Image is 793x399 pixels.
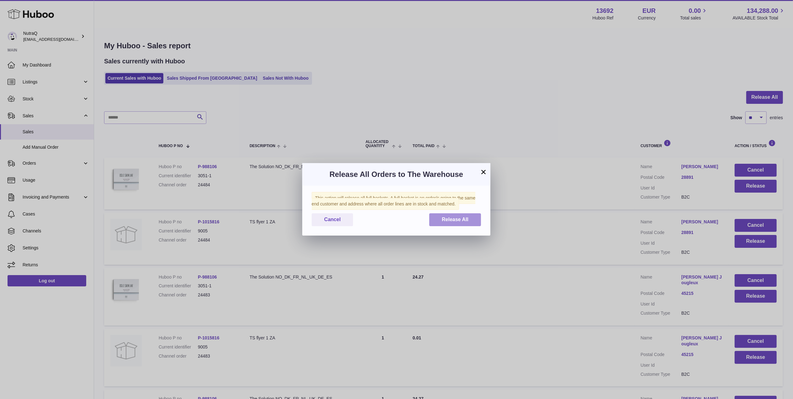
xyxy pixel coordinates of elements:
span: Cancel [324,217,341,222]
button: Cancel [312,213,353,226]
button: × [480,168,487,176]
span: Release All [442,217,468,222]
button: Release All [429,213,481,226]
h3: Release All Orders to The Warehouse [312,169,481,179]
span: This action will release all full baskets. A full basket is an order/s going to the same end cust... [312,192,475,210]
